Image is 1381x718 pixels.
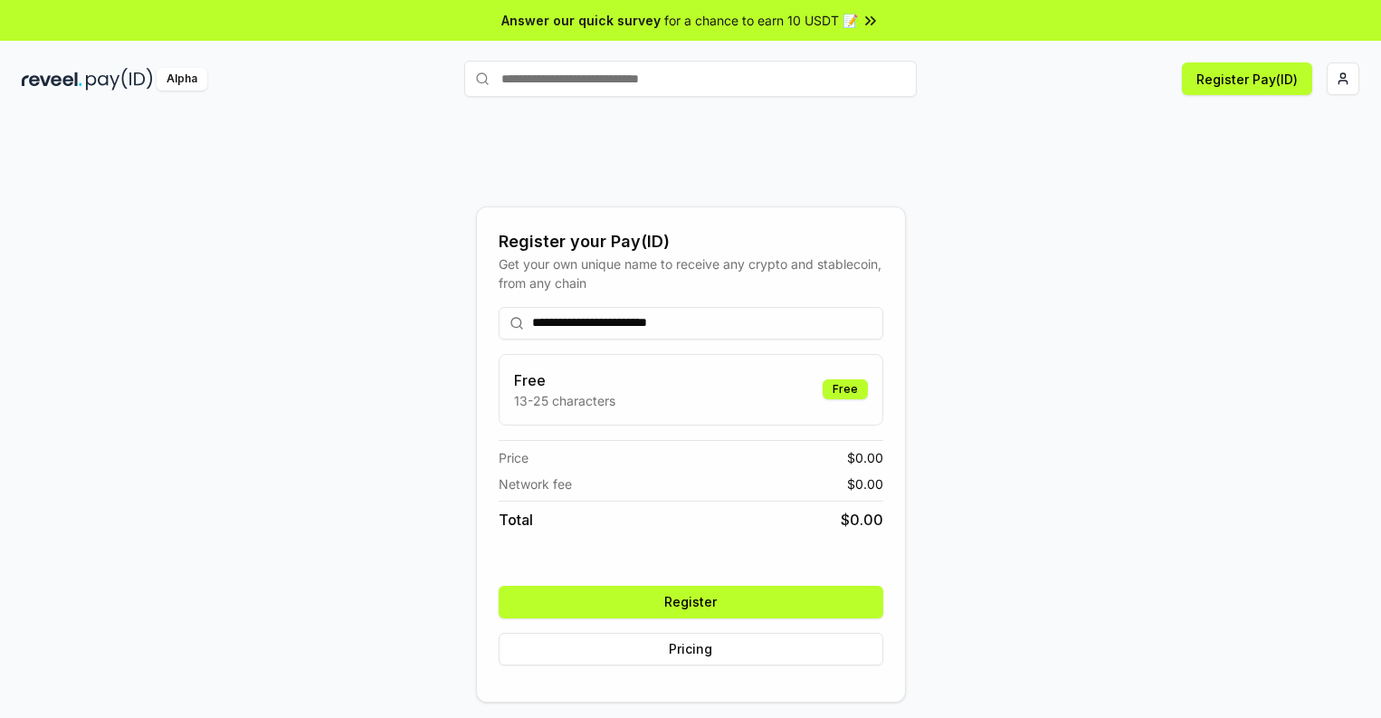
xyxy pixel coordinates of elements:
[841,509,883,531] span: $ 0.00
[86,68,153,91] img: pay_id
[847,448,883,467] span: $ 0.00
[1182,62,1312,95] button: Register Pay(ID)
[499,633,883,665] button: Pricing
[499,586,883,618] button: Register
[514,369,615,391] h3: Free
[499,448,529,467] span: Price
[499,509,533,531] span: Total
[514,391,615,410] p: 13-25 characters
[499,229,883,254] div: Register your Pay(ID)
[501,11,661,30] span: Answer our quick survey
[847,474,883,493] span: $ 0.00
[157,68,207,91] div: Alpha
[499,474,572,493] span: Network fee
[823,379,868,399] div: Free
[499,254,883,292] div: Get your own unique name to receive any crypto and stablecoin, from any chain
[22,68,82,91] img: reveel_dark
[664,11,858,30] span: for a chance to earn 10 USDT 📝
